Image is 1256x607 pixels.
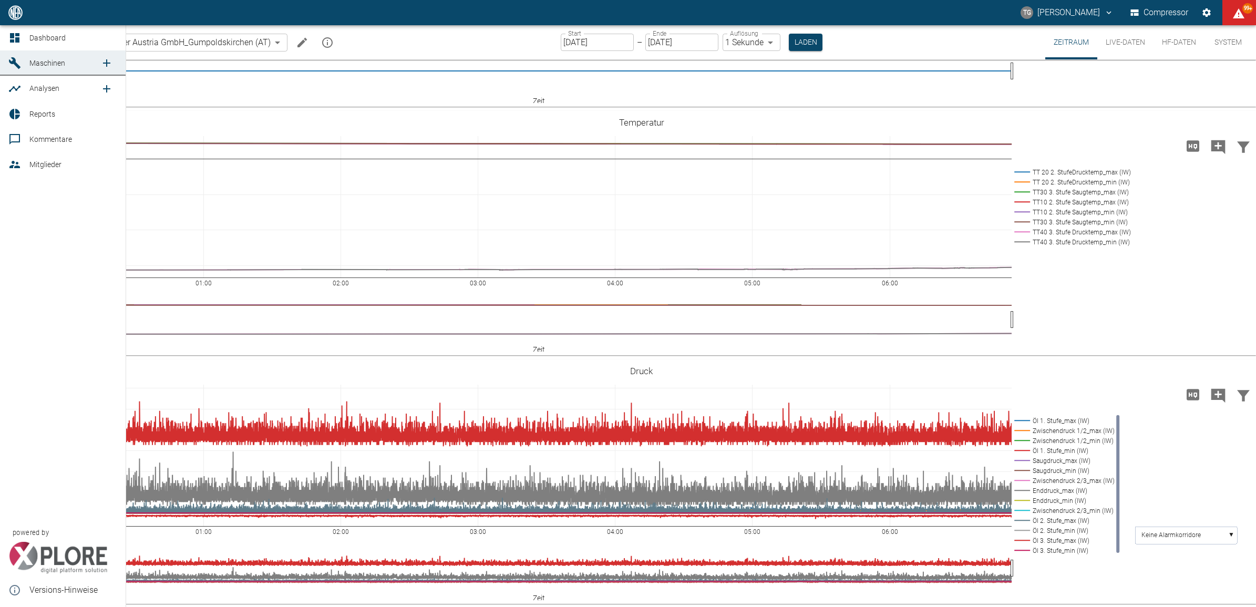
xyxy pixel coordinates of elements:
span: powered by [13,528,49,538]
button: Daten filtern [1231,132,1256,160]
input: DD.MM.YYYY [645,34,718,51]
span: Analysen [29,84,59,92]
label: Ende [653,29,666,38]
button: Daten filtern [1231,381,1256,408]
div: 1 Sekunde [723,34,780,51]
text: Keine Alarmkorridore [1141,531,1201,539]
input: DD.MM.YYYY [561,34,634,51]
a: new /analyses/list/0 [96,78,117,99]
span: Kommentare [29,135,72,143]
img: logo [7,5,24,19]
div: TG [1021,6,1033,19]
span: Maschinen [29,59,65,67]
span: 04.2115_V8_Messer Austria GmbH_Gumpoldskirchen (AT) [56,36,271,48]
span: Reports [29,110,55,118]
button: Einstellungen [1197,3,1216,22]
img: Xplore Logo [8,542,108,573]
button: Zeitraum [1045,25,1097,59]
span: Hohe Auflösung [1180,140,1206,150]
button: Machine bearbeiten [292,32,313,53]
button: System [1204,25,1252,59]
p: – [637,36,642,48]
label: Auflösung [730,29,758,38]
button: thomas.gregoir@neuman-esser.com [1019,3,1115,22]
button: Kommentar hinzufügen [1206,132,1231,160]
span: Hohe Auflösung [1180,389,1206,399]
button: Kommentar hinzufügen [1206,381,1231,408]
span: 99+ [1242,3,1253,14]
span: Dashboard [29,34,66,42]
a: 04.2115_V8_Messer Austria GmbH_Gumpoldskirchen (AT) [39,36,271,49]
a: new /machines [96,53,117,74]
button: mission info [317,32,338,53]
span: Mitglieder [29,160,61,169]
button: Live-Daten [1097,25,1154,59]
label: Start [568,29,581,38]
button: Compressor [1128,3,1191,22]
span: Versions-Hinweise [29,584,117,596]
button: HF-Daten [1154,25,1204,59]
button: Laden [789,34,822,51]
